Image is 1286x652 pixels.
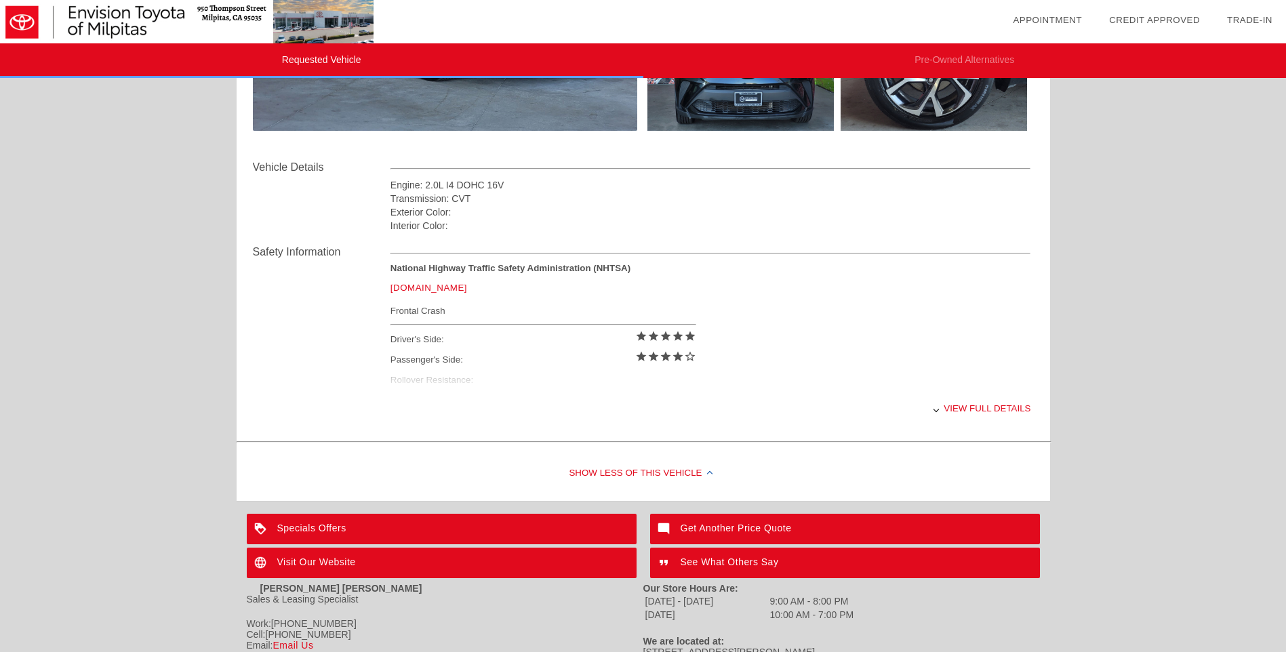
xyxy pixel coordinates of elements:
a: Credit Approved [1109,15,1200,25]
strong: Our Store Hours Are: [643,583,738,594]
div: Sales & Leasing Specialist [247,594,643,605]
a: Get Another Price Quote [650,514,1040,544]
i: star [635,330,647,342]
img: ic_loyalty_white_24dp_2x.png [247,514,277,544]
strong: [PERSON_NAME] [PERSON_NAME] [260,583,422,594]
div: Cell: [247,629,643,640]
div: Driver's Side: [390,329,696,350]
strong: We are located at: [643,636,725,647]
div: Frontal Crash [390,302,696,319]
span: [PHONE_NUMBER] [266,629,351,640]
div: Exterior Color: [390,205,1031,219]
i: star [672,350,684,363]
div: Passenger's Side: [390,350,696,370]
a: Visit Our Website [247,548,637,578]
i: star [647,330,660,342]
td: 10:00 AM - 7:00 PM [769,609,855,621]
strong: National Highway Traffic Safety Administration (NHTSA) [390,263,630,273]
div: Engine: 2.0L I4 DOHC 16V [390,178,1031,192]
div: Email: [247,640,643,651]
img: ic_mode_comment_white_24dp_2x.png [650,514,681,544]
div: View full details [390,392,1031,425]
i: star [635,350,647,363]
a: Email Us [273,640,313,651]
a: [DOMAIN_NAME] [390,283,467,293]
td: 9:00 AM - 8:00 PM [769,595,855,607]
a: Appointment [1013,15,1082,25]
i: star_border [684,350,696,363]
img: ic_format_quote_white_24dp_2x.png [650,548,681,578]
div: Vehicle Details [253,159,390,176]
i: star [660,330,672,342]
i: star [672,330,684,342]
div: Safety Information [253,244,390,260]
td: [DATE] - [DATE] [645,595,768,607]
div: Work: [247,618,643,629]
a: Specials Offers [247,514,637,544]
i: star [660,350,672,363]
div: Show Less of this Vehicle [237,447,1050,501]
div: Interior Color: [390,219,1031,232]
div: Transmission: CVT [390,192,1031,205]
i: star [647,350,660,363]
a: Trade-In [1227,15,1272,25]
i: star [684,330,696,342]
a: See What Others Say [650,548,1040,578]
td: [DATE] [645,609,768,621]
span: [PHONE_NUMBER] [271,618,357,629]
img: ic_language_white_24dp_2x.png [247,548,277,578]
